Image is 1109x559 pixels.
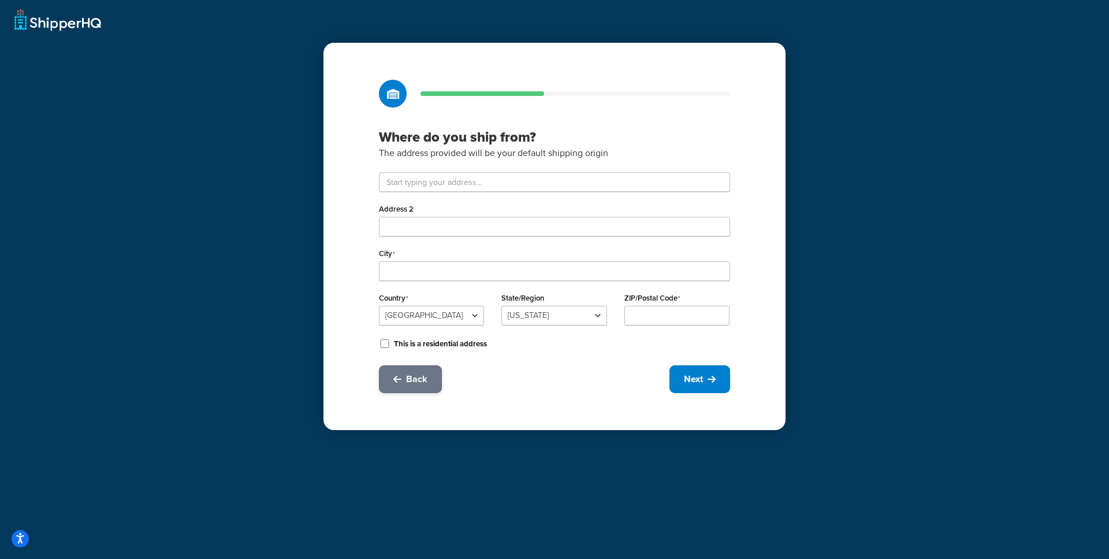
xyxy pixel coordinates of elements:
label: State/Region [501,294,544,302]
span: Next [684,373,703,386]
label: ZIP/Postal Code [624,294,680,303]
label: City [379,249,395,258]
button: Next [669,365,730,393]
p: The address provided will be your default shipping origin [379,146,730,161]
span: Back [406,373,427,386]
label: This is a residential address [394,339,487,349]
label: Country [379,294,408,303]
label: Address 2 [379,205,414,213]
input: Start typing your address... [379,172,730,192]
h3: Where do you ship from? [379,128,730,146]
button: Back [379,365,442,393]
